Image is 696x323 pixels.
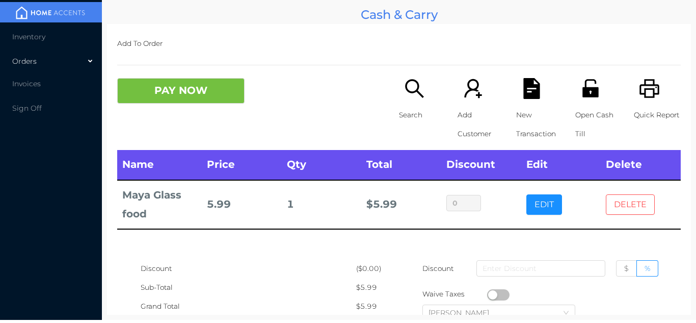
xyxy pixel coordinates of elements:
[458,106,504,143] p: Add Customer
[117,34,681,53] p: Add To Order
[516,106,563,143] p: New Transaction
[12,79,41,88] span: Invoices
[645,264,650,273] span: %
[12,5,89,20] img: mainBanner
[399,106,446,125] p: Search
[563,310,569,317] i: icon: down
[463,78,484,99] i: icon: user-add
[404,78,425,99] i: icon: search
[282,150,362,180] th: Qty
[361,180,441,229] td: $ 5.99
[580,78,601,99] i: icon: unlock
[441,150,521,180] th: Discount
[634,106,681,125] p: Quick Report
[422,259,444,278] p: Discount
[429,305,499,320] div: Daljeet
[476,260,605,277] input: Enter Discount
[202,180,282,229] td: 5.99
[287,195,357,214] div: 1
[361,150,441,180] th: Total
[117,150,202,180] th: Name
[141,259,356,278] div: Discount
[601,150,681,180] th: Delete
[356,278,399,297] div: $5.99
[521,78,542,99] i: icon: file-text
[422,285,487,304] div: Waive Taxes
[606,194,655,215] button: DELETE
[624,264,629,273] span: $
[639,78,660,99] i: icon: printer
[141,278,356,297] div: Sub-Total
[575,106,622,143] p: Open Cash Till
[356,259,399,278] div: ($0.00)
[202,150,282,180] th: Price
[12,104,42,113] span: Sign Off
[117,180,202,229] td: Maya Glass food
[117,78,245,104] button: PAY NOW
[526,194,562,215] button: EDIT
[521,150,601,180] th: Edit
[12,32,45,41] span: Inventory
[107,5,691,24] div: Cash & Carry
[141,297,356,316] div: Grand Total
[356,297,399,316] div: $5.99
